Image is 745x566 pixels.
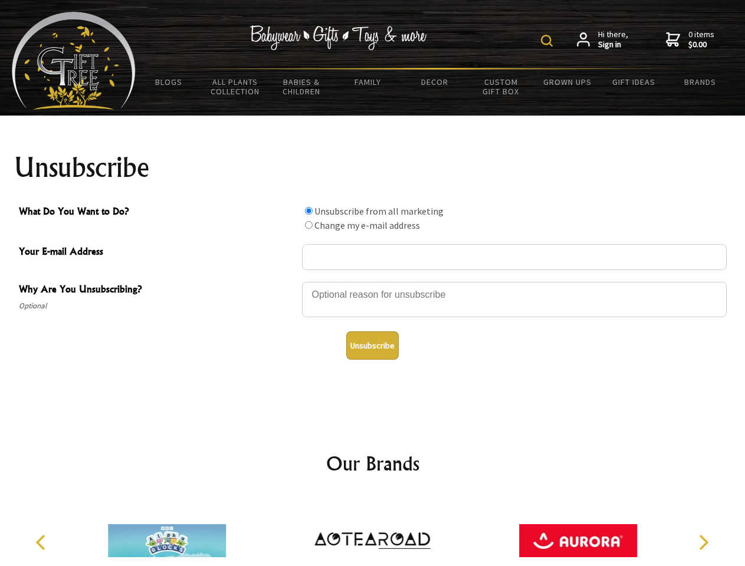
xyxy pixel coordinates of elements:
span: What Do You Want to Do? [19,204,296,221]
a: Decor [401,70,468,94]
a: Brands [667,70,734,94]
h1: Unsubscribe [14,153,731,182]
input: What Do You Want to Do? [305,221,313,229]
a: Grown Ups [534,70,600,94]
h2: Our Brands [24,449,722,478]
a: 0 items$0.00 [666,29,714,50]
span: Why Are You Unsubscribing? [19,282,296,299]
span: Hi there, [598,29,628,50]
span: Your E-mail Address [19,244,296,261]
span: Optional [19,299,296,313]
img: Babyware - Gifts - Toys and more... [12,12,136,110]
textarea: Why Are You Unsubscribing? [302,282,727,317]
input: Your E-mail Address [302,244,727,270]
a: All Plants Collection [202,70,269,104]
input: What Do You Want to Do? [305,207,313,215]
img: Babywear - Gifts - Toys & more [250,25,427,50]
a: Gift Ideas [600,70,667,94]
a: Babies & Children [268,70,335,104]
span: 0 items [688,29,714,50]
strong: Sign in [598,40,628,50]
a: Family [335,70,402,94]
strong: $0.00 [688,40,714,50]
img: product search [541,35,553,47]
button: Previous [29,529,55,555]
button: Next [690,529,716,555]
a: Custom Gift Box [468,70,534,104]
a: BLOGS [136,70,202,94]
a: Hi there,Sign in [577,29,628,50]
label: Change my e-mail address [314,219,420,231]
button: Unsubscribe [346,331,399,360]
label: Unsubscribe from all marketing [314,205,444,217]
